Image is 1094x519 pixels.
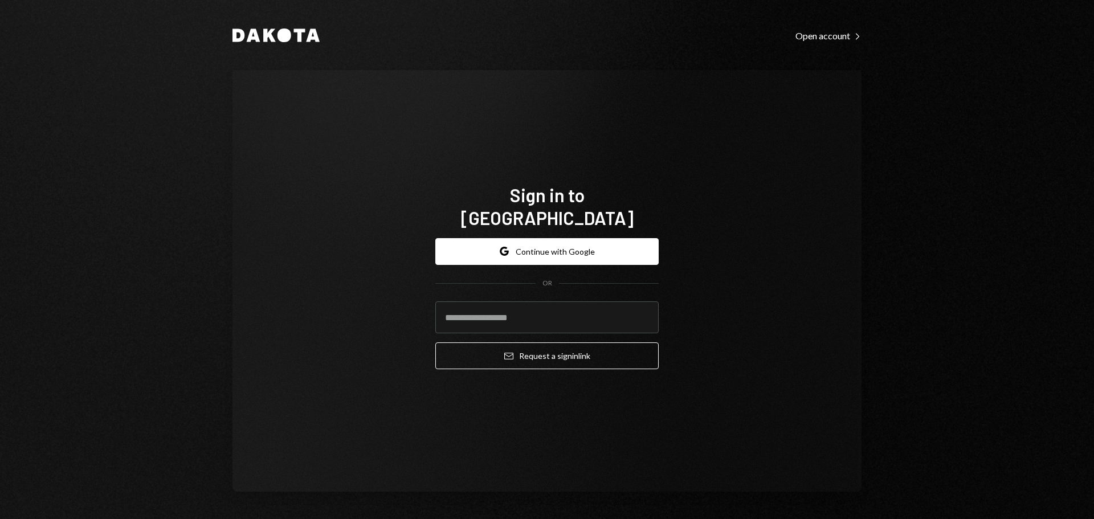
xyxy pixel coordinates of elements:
div: OR [542,279,552,288]
button: Request a signinlink [435,342,659,369]
button: Continue with Google [435,238,659,265]
a: Open account [795,29,862,42]
div: Open account [795,30,862,42]
h1: Sign in to [GEOGRAPHIC_DATA] [435,183,659,229]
